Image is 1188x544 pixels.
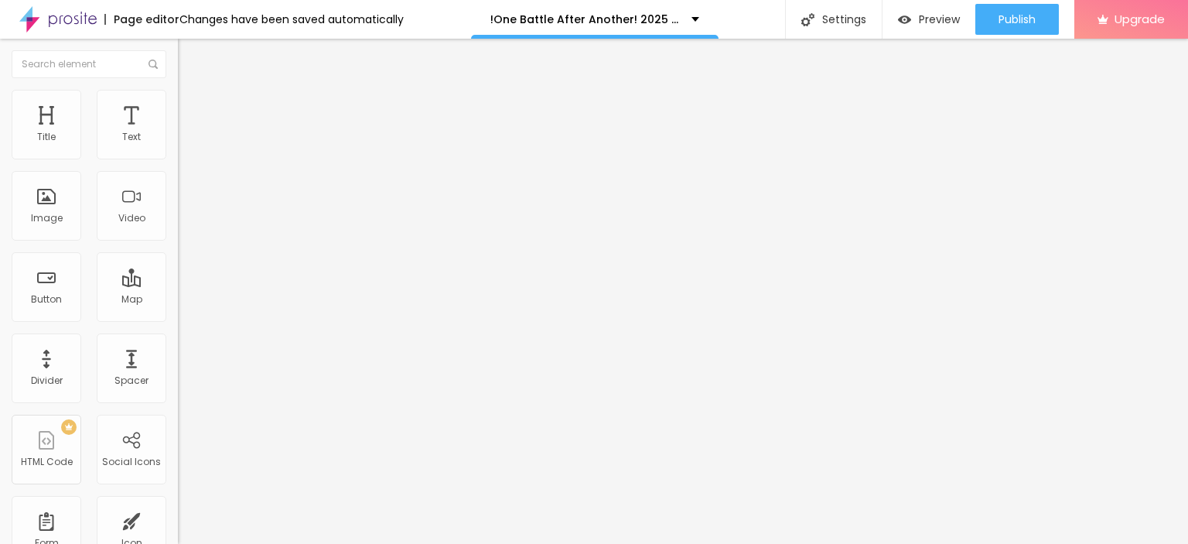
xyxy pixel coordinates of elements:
div: Video [118,213,145,224]
div: Map [121,294,142,305]
div: Social Icons [102,457,161,467]
img: Icone [801,13,814,26]
iframe: Editor [178,39,1188,544]
div: Divider [31,375,63,386]
span: Preview [919,13,960,26]
img: view-1.svg [898,13,911,26]
p: !One Battle After Another! 2025 (FullMovie) Download Mp4moviez 1080p, 720p, 480p & HD English/Hindi [490,14,680,25]
div: Page editor [104,14,179,25]
div: Image [31,213,63,224]
div: Changes have been saved automatically [179,14,404,25]
div: HTML Code [21,457,73,467]
span: Upgrade [1115,12,1165,26]
button: Preview [882,4,975,35]
input: Search element [12,50,166,78]
div: Spacer [114,375,148,386]
div: Text [122,132,141,142]
img: Icone [148,60,158,69]
button: Publish [975,4,1059,35]
span: Publish [999,13,1036,26]
div: Button [31,294,62,305]
div: Title [37,132,56,142]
